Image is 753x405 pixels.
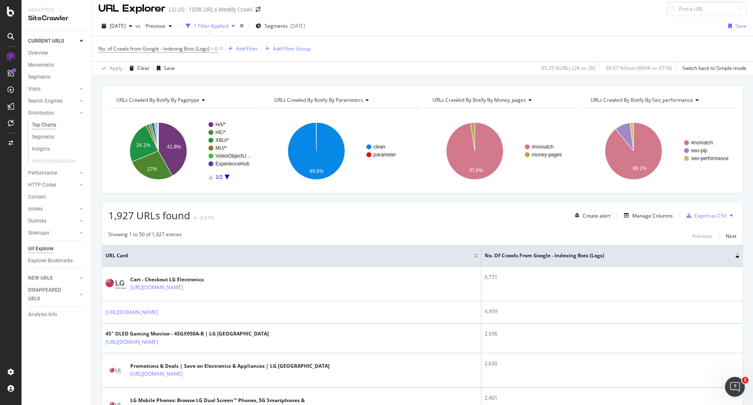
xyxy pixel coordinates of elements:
text: 89.1% [632,165,646,171]
svg: A chart. [583,115,736,187]
text: #nomatch [532,144,554,150]
button: Previous [692,231,712,241]
button: Add Filter [225,44,258,54]
div: Movements [28,61,54,69]
a: Insights [32,145,86,153]
button: Apply [98,62,122,75]
div: 6,771 [485,273,739,281]
a: Distribution [28,109,77,117]
div: Inlinks [28,205,43,213]
div: Segments [32,133,54,141]
div: Visits [28,85,41,93]
span: No. of Crawls from Google - Indexing Bots (Logs) [98,45,210,52]
div: [DATE] [290,22,305,29]
a: [URL][DOMAIN_NAME] [130,283,183,292]
a: Content [28,193,86,201]
a: NEW URLS [28,274,77,283]
text: money-pages [532,152,562,158]
div: CURRENT URLS [28,37,64,46]
span: URLs Crawled By Botify By parameters [274,96,363,103]
div: 99.67 % Visits ( 669K on 671K ) [606,65,672,72]
span: 2025 Sep. 7th [110,22,126,29]
div: -0.97% [198,214,214,221]
button: 1 Filter Applied [182,19,238,33]
text: 27% [147,166,157,172]
img: main image [105,360,126,381]
div: 2,936 [485,330,739,338]
img: main image [105,273,126,294]
div: Performance [28,169,57,177]
div: arrow-right-arrow-left [256,7,261,12]
a: DISAPPEARED URLS [28,286,77,303]
a: [URL][DOMAIN_NAME] [105,338,158,346]
span: 0 [215,43,218,55]
span: > [211,45,214,52]
a: CURRENT URLS [28,37,77,46]
div: HTTP Codes [28,181,56,189]
a: Sitemaps [28,229,77,237]
button: Save [725,19,746,33]
a: [URL][DOMAIN_NAME] [130,370,183,378]
button: Previous [142,19,175,33]
div: A chart. [425,115,577,187]
text: 97.6% [469,168,483,173]
div: Sitemaps [28,229,49,237]
h4: URLs Crawled By Botify By seo_performance [589,93,729,107]
text: 99.8% [309,168,323,174]
svg: A chart. [108,115,261,187]
a: Movements [28,61,86,69]
div: A chart. [266,115,419,187]
h4: URLs Crawled By Botify By pagetype [115,93,255,107]
div: Add Filter [236,45,258,52]
button: Export as CSV [683,209,727,222]
div: Overview [28,49,48,58]
div: Promotions & Deals | Save on Electronics & Appliances | LG [GEOGRAPHIC_DATA] [130,362,330,370]
a: Internationalization [32,157,84,165]
span: URLs Crawled By Botify By money_pages [433,96,526,103]
span: Previous [142,22,165,29]
div: Top Charts [32,121,56,129]
text: seo-plp [691,148,708,153]
a: Outlinks [28,217,77,225]
button: Segments[DATE] [252,19,308,33]
div: Analytics [28,7,85,14]
text: VideoObjectU… [215,153,251,159]
text: XBU/* [215,137,229,143]
h4: URLs Crawled By Botify By parameters [273,93,413,107]
text: #nomatch [691,140,713,146]
div: Switch back to Simple mode [682,65,746,72]
button: Manage Columns [621,211,673,220]
a: Visits [28,85,77,93]
div: Export as CSV [695,212,727,219]
img: Equal [194,217,197,219]
div: 95.25 % URLs ( 2K on 2K ) [541,65,595,72]
h4: URLs Crawled By Botify By money_pages [431,93,571,107]
a: Segments [28,73,86,81]
span: URL Card [105,252,471,259]
span: URLs Crawled By Botify By seo_performance [590,96,693,103]
a: Segments [32,133,86,141]
a: Search Engines [28,97,77,105]
button: Switch back to Simple mode [679,62,746,75]
a: HTTP Codes [28,181,77,189]
a: [URL][DOMAIN_NAME] [105,308,158,316]
div: 2,630 [485,360,739,367]
span: 1 [742,377,748,383]
a: Analysis Info [28,310,86,319]
div: Save [164,65,175,72]
div: Content [28,193,46,201]
a: Explorer Bookmarks [28,256,86,265]
div: Save [735,22,746,29]
div: NEW URLS [28,274,53,283]
div: LG US - 100K URLs Weekly Crawl [169,5,252,14]
button: Clear [126,62,150,75]
button: Next [726,231,736,241]
span: URLs Crawled By Botify By pagetype [116,96,199,103]
span: No. of Crawls from Google - Indexing Bots (Logs) [485,252,723,259]
div: SiteCrawler [28,14,85,23]
a: Overview [28,49,86,58]
div: Create alert [583,212,610,219]
text: 1/2 [215,174,222,180]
